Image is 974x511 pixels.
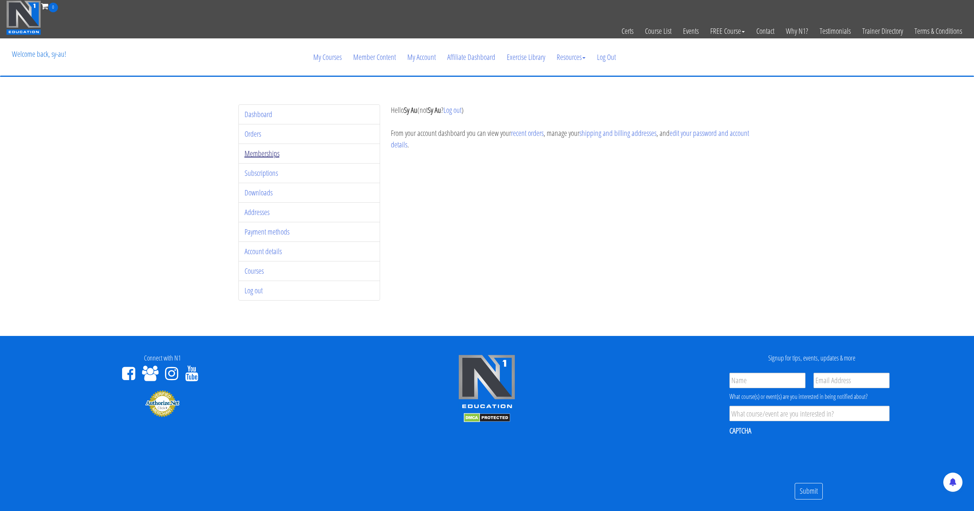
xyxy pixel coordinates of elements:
[616,12,639,50] a: Certs
[404,105,417,115] strong: Sy Au
[443,105,461,115] a: Log out
[639,12,677,50] a: Course List
[751,12,780,50] a: Contact
[677,12,704,50] a: Events
[308,39,347,76] a: My Courses
[391,104,754,116] p: Hello (not ? )
[6,0,41,35] img: n1-education
[464,413,510,422] img: DMCA.com Protection Status
[458,354,516,411] img: n1-edu-logo
[795,483,823,499] input: Submit
[591,39,622,76] a: Log Out
[347,39,402,76] a: Member Content
[909,12,968,50] a: Terms & Conditions
[729,426,751,436] label: CAPTCHA
[511,128,544,138] a: recent orders
[245,266,264,276] a: Courses
[245,246,282,256] a: Account details
[704,12,751,50] a: FREE Course
[245,109,272,119] a: Dashboard
[245,148,279,159] a: Memberships
[729,373,805,388] input: Name
[245,129,261,139] a: Orders
[655,354,968,362] h4: Signup for tips, events, updates & more
[245,227,289,237] a: Payment methods
[814,373,890,388] input: Email Address
[729,406,890,421] input: What course/event are you interested in?
[6,354,319,362] h4: Connect with N1
[729,392,890,401] div: What course(s) or event(s) are you interested in being notified about?
[245,187,273,198] a: Downloads
[551,39,591,76] a: Resources
[729,441,846,471] iframe: reCAPTCHA
[245,168,278,178] a: Subscriptions
[857,12,909,50] a: Trainer Directory
[442,39,501,76] a: Affiliate Dashboard
[402,39,442,76] a: My Account
[41,1,58,11] a: 0
[6,39,72,69] p: Welcome back, sy-au!
[245,207,270,217] a: Addresses
[501,39,551,76] a: Exercise Library
[428,105,441,115] strong: Sy Au
[780,12,814,50] a: Why N1?
[391,127,754,150] p: From your account dashboard you can view your , manage your , and .
[48,3,58,12] span: 0
[391,128,749,150] a: edit your password and account details
[245,285,263,296] a: Log out
[579,128,656,138] a: shipping and billing addresses
[814,12,857,50] a: Testimonials
[145,390,180,417] img: Authorize.Net Merchant - Click to Verify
